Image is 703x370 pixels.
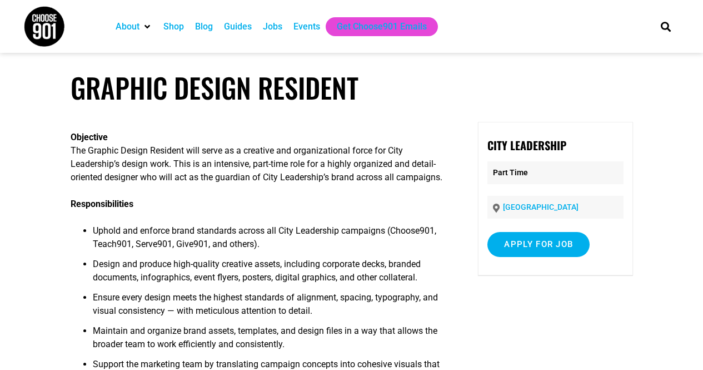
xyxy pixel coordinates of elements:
a: Blog [195,20,213,33]
p: Part Time [487,161,623,184]
a: [GEOGRAPHIC_DATA] [503,203,579,211]
span: Maintain and organize brand assets, templates, and design files in a way that allows the broader ... [93,325,437,349]
strong: City Leadership [487,137,566,154]
b: Responsibilities [71,199,133,209]
h1: Graphic Design Resident [71,71,633,104]
span: Ensure every design meets the highest standards of alignment, spacing, typography, and visual con... [93,292,438,316]
b: Objective [71,132,108,142]
a: About [116,20,139,33]
span: The Graphic Design Resident will serve as a creative and organizational force for City Leadership... [71,145,442,182]
a: Jobs [263,20,282,33]
a: Events [293,20,320,33]
span: Design and produce high-quality creative assets, including corporate decks, branded documents, in... [93,259,421,283]
div: Search [656,17,675,36]
a: Shop [163,20,184,33]
a: Guides [224,20,252,33]
span: Uphold and enforce brand standards across all City Leadership campaigns (Choose901, Teach901, Ser... [93,225,436,249]
nav: Main nav [110,17,641,36]
a: Get Choose901 Emails [337,20,427,33]
div: About [110,17,158,36]
input: Apply for job [487,232,590,257]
